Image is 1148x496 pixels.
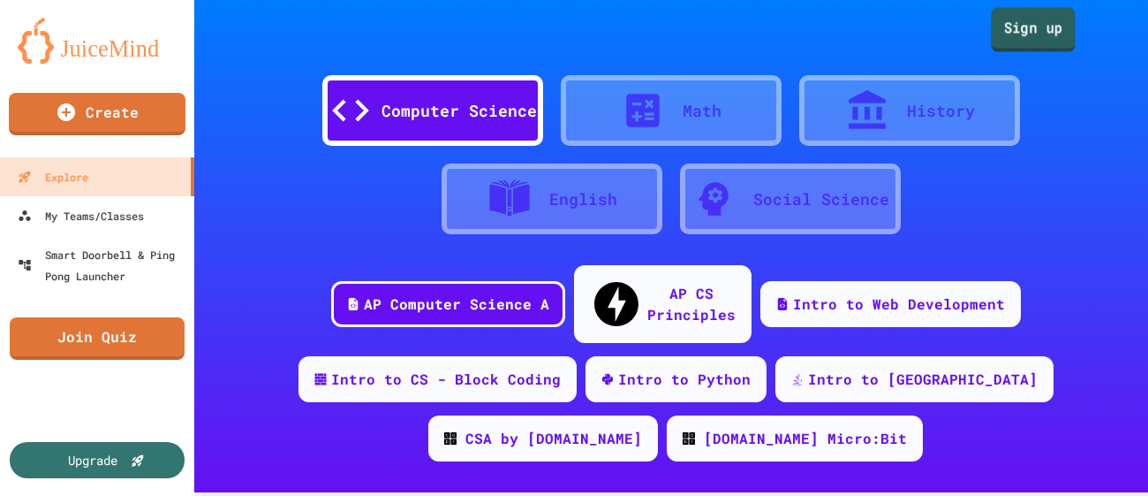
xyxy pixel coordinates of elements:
[18,18,177,64] img: logo-orange.svg
[364,294,549,315] div: AP Computer Science A
[647,283,736,325] div: AP CS Principles
[808,369,1038,390] div: Intro to [GEOGRAPHIC_DATA]
[331,369,561,390] div: Intro to CS - Block Coding
[444,432,457,445] img: CODE_logo_RGB.png
[18,205,144,226] div: My Teams/Classes
[683,432,695,445] img: CODE_logo_RGB.png
[991,7,1075,51] a: Sign up
[753,187,889,211] div: Social Science
[68,451,117,469] div: Upgrade
[549,187,617,211] div: English
[704,428,907,449] div: [DOMAIN_NAME] Micro:Bit
[618,369,751,390] div: Intro to Python
[683,99,721,123] div: Math
[465,428,642,449] div: CSA by [DOMAIN_NAME]
[18,244,187,286] div: Smart Doorbell & Ping Pong Launcher
[907,99,975,123] div: History
[18,166,88,187] div: Explore
[9,93,185,135] a: Create
[793,294,1005,315] div: Intro to Web Development
[381,99,537,123] div: Computer Science
[10,317,185,360] a: Join Quiz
